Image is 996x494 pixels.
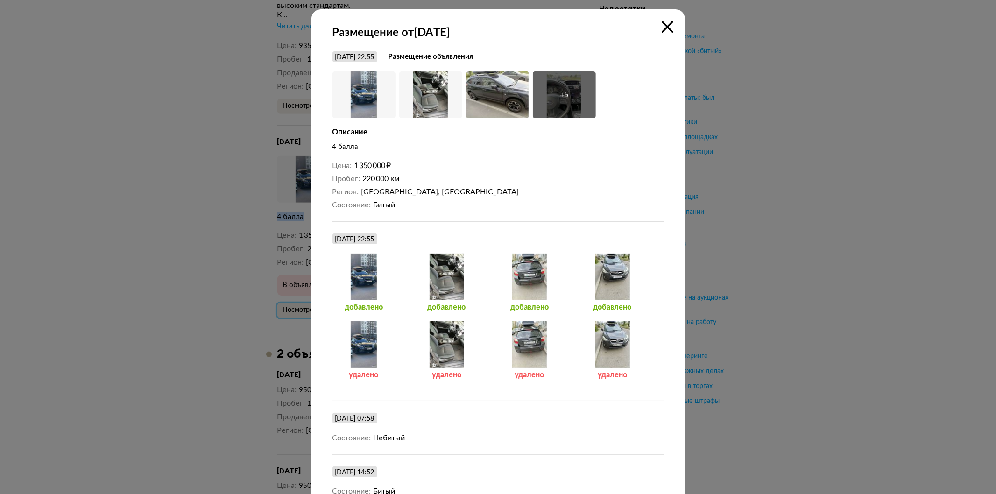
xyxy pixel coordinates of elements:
[399,71,462,118] img: Car Photo
[415,370,478,380] div: удалено
[354,162,391,169] span: 1 350 000 ₽
[581,303,644,312] div: добавлено
[361,187,664,197] dd: [GEOGRAPHIC_DATA], [GEOGRAPHIC_DATA]
[335,415,374,423] div: [DATE] 07:58
[362,174,664,183] dd: 220 000 км
[498,303,561,312] div: добавлено
[466,71,529,118] img: Car Photo
[389,52,473,62] strong: Размещение объявления
[332,187,359,197] dt: Регион
[332,142,664,152] div: 4 балла
[332,303,396,312] div: добавлено
[332,200,371,210] dt: Состояние
[581,370,644,380] div: удалено
[415,303,478,312] div: добавлено
[332,174,360,183] dt: Пробег
[335,468,374,477] div: [DATE] 14:52
[332,26,664,40] strong: Размещение от [DATE]
[332,370,396,380] div: удалено
[332,127,664,137] div: Описание
[373,433,664,443] dd: Небитый
[373,200,664,210] dd: Битый
[498,370,561,380] div: удалено
[332,433,371,443] dt: Состояние
[560,90,568,99] div: + 5
[335,53,374,62] div: [DATE] 22:55
[335,235,374,244] div: [DATE] 22:55
[332,161,352,170] dt: Цена
[332,71,396,118] img: Car Photo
